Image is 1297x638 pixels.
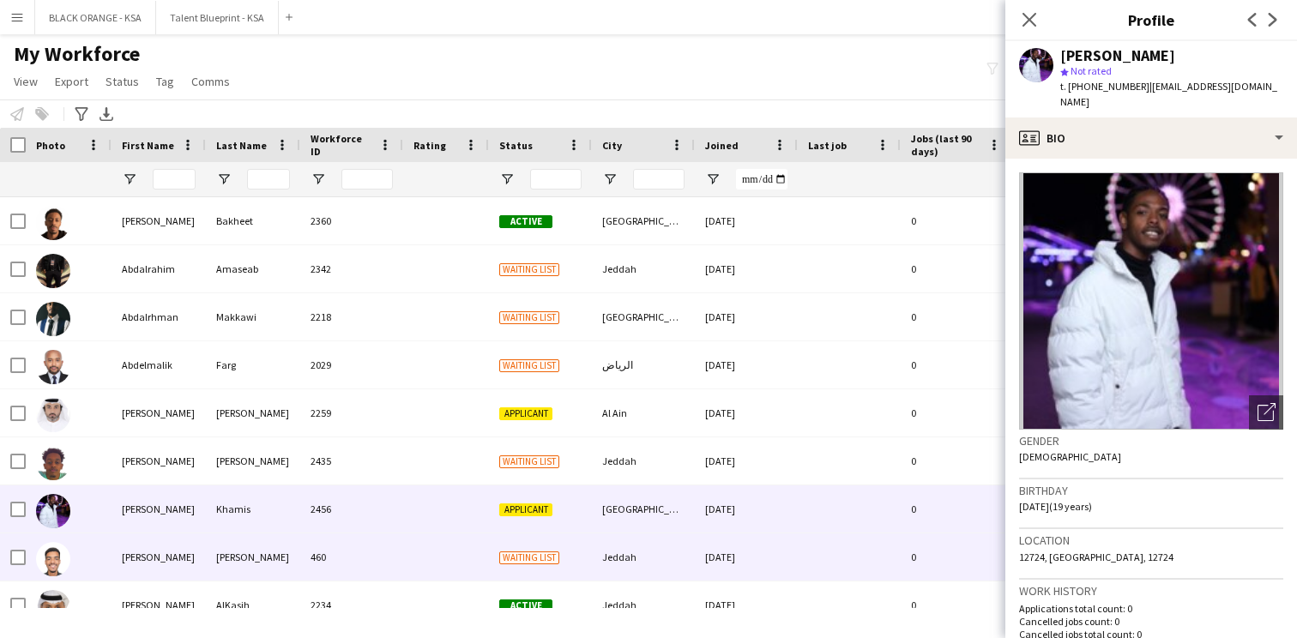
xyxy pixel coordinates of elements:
h3: Birthday [1019,483,1283,498]
div: 0 [901,293,1012,340]
a: Tag [149,70,181,93]
div: Jeddah [592,437,695,485]
div: 2218 [300,293,403,340]
div: 0 [901,245,1012,292]
span: Photo [36,139,65,152]
div: 0 [901,581,1012,629]
img: Abdul aziz Shah [36,398,70,432]
input: Workforce ID Filter Input [341,169,393,190]
div: 2234 [300,581,403,629]
div: 2435 [300,437,403,485]
span: Waiting list [499,311,559,324]
button: Open Filter Menu [602,172,618,187]
span: Not rated [1071,64,1112,77]
input: City Filter Input [633,169,685,190]
span: Export [55,74,88,89]
div: [DATE] [695,437,798,485]
div: [PERSON_NAME] [112,437,206,485]
div: [DATE] [695,389,798,436]
span: [DATE] (19 years) [1019,500,1092,513]
div: [PERSON_NAME] [112,485,206,533]
span: My Workforce [14,41,140,67]
button: Talent Blueprint - KSA [156,1,279,34]
a: View [7,70,45,93]
span: Last job [808,139,847,152]
p: Applications total count: 0 [1019,602,1283,615]
span: Applicant [499,503,552,516]
div: [DATE] [695,293,798,340]
span: Workforce ID [311,132,372,158]
img: Crew avatar or photo [1019,172,1283,430]
span: Waiting list [499,455,559,468]
div: Farg [206,341,300,388]
span: Applicant [499,407,552,420]
span: Active [499,215,552,228]
img: Abdullah AlKasih [36,590,70,624]
span: Jobs (last 90 days) [911,132,981,158]
div: [PERSON_NAME] [206,533,300,581]
span: Waiting list [499,359,559,372]
div: [DATE] [695,581,798,629]
span: Joined [705,139,739,152]
h3: Work history [1019,583,1283,599]
span: View [14,74,38,89]
span: | [EMAIL_ADDRESS][DOMAIN_NAME] [1060,80,1277,108]
span: Active [499,599,552,612]
div: 0 [901,485,1012,533]
div: [PERSON_NAME] [112,581,206,629]
div: 2259 [300,389,403,436]
img: Abdulaziz Abdulaziz [36,446,70,480]
a: Comms [184,70,237,93]
span: Last Name [216,139,267,152]
h3: Location [1019,533,1283,548]
span: Waiting list [499,551,559,564]
button: Open Filter Menu [311,172,326,187]
img: Abdullah Ahmed [36,542,70,576]
div: 0 [901,389,1012,436]
input: Joined Filter Input [736,169,787,190]
img: Abdalrahim Amaseab [36,254,70,288]
button: Open Filter Menu [705,172,721,187]
input: First Name Filter Input [153,169,196,190]
div: [PERSON_NAME] [206,437,300,485]
input: Status Filter Input [530,169,582,190]
span: City [602,139,622,152]
span: Waiting list [499,263,559,276]
div: Khamis [206,485,300,533]
div: الرياض [592,341,695,388]
div: [DATE] [695,245,798,292]
span: Comms [191,74,230,89]
div: [PERSON_NAME] [206,389,300,436]
div: Abdalrhman [112,293,206,340]
span: [DEMOGRAPHIC_DATA] [1019,450,1121,463]
h3: Profile [1005,9,1297,31]
div: [GEOGRAPHIC_DATA] [592,293,695,340]
span: t. [PHONE_NUMBER] [1060,80,1149,93]
div: [PERSON_NAME] [112,533,206,581]
div: Open photos pop-in [1249,395,1283,430]
button: Open Filter Menu [499,172,515,187]
a: Export [48,70,95,93]
span: Status [499,139,533,152]
span: Tag [156,74,174,89]
div: Al Ain [592,389,695,436]
p: Cancelled jobs count: 0 [1019,615,1283,628]
h3: Gender [1019,433,1283,448]
div: 2456 [300,485,403,533]
button: BLACK ORANGE - KSA [35,1,156,34]
app-action-btn: Export XLSX [96,104,117,124]
div: Bakheet [206,197,300,244]
img: Abdalrhman Makkawi [36,302,70,336]
img: Abdulaziz Khamis [36,494,70,528]
div: [DATE] [695,533,798,581]
div: 2029 [300,341,403,388]
app-action-btn: Advanced filters [71,104,92,124]
span: First Name [122,139,174,152]
div: AlKasih [206,581,300,629]
div: Jeddah [592,245,695,292]
div: 0 [901,437,1012,485]
button: Open Filter Menu [216,172,232,187]
div: Jeddah [592,581,695,629]
span: Status [106,74,139,89]
div: 2342 [300,245,403,292]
